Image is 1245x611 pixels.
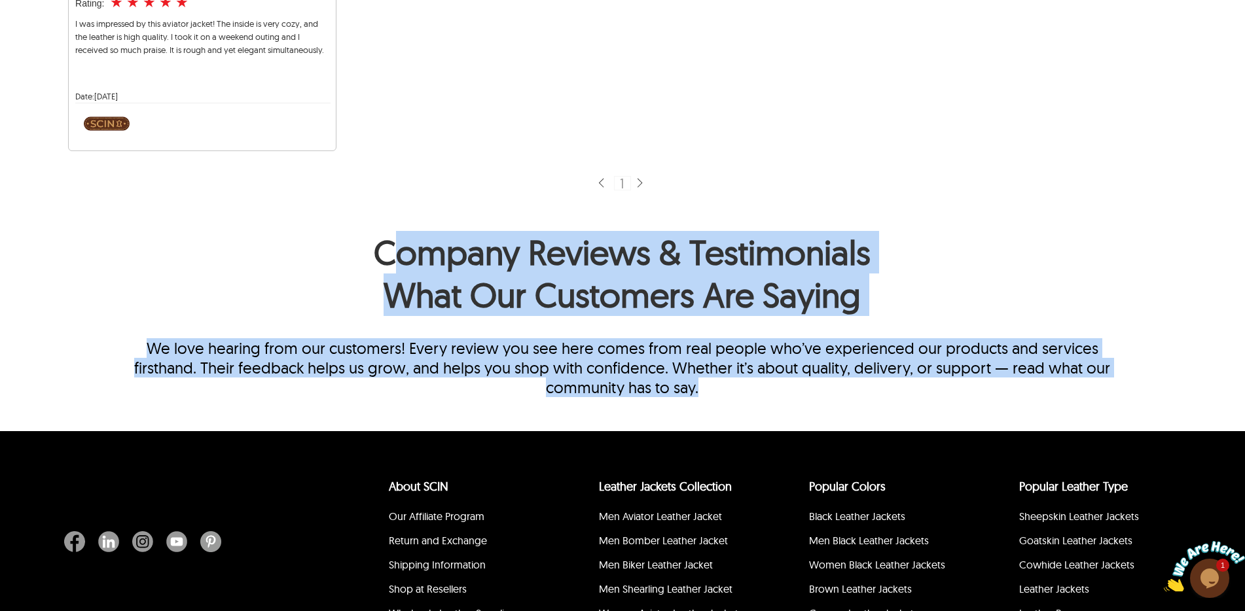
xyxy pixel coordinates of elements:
a: Men Bomber Leather Jacket [599,534,728,547]
a: Shipping Information [389,558,486,571]
a: Leather Jackets Collection [599,479,732,494]
a: Popular Leather Type [1019,479,1128,494]
img: sprite-icon [596,177,606,190]
a: popular leather jacket colors [809,479,886,494]
a: Shop at Resellers [389,582,467,595]
li: Return and Exchange [387,531,546,555]
a: Goatskin Leather Jackets [1019,534,1132,547]
li: Shop at Resellers [387,579,546,603]
li: Men Biker Leather Jacket [597,555,756,579]
a: Our Affiliate Program [389,510,484,523]
a: Pinterest [194,531,221,552]
li: Cowhide Leather Jackets [1017,555,1176,579]
img: Facebook [64,531,85,552]
li: Men Shearling Leather Jacket [597,579,756,603]
img: Pinterest [200,531,221,552]
li: Men Bomber Leather Jacket [597,531,756,555]
a: Men Black Leather Jackets [809,534,929,547]
li: Leather Jackets [1017,579,1176,603]
a: Sheepskin Leather Jackets [1019,510,1139,523]
iframe: chat widget [1164,529,1245,591]
a: Brown Leather Jackets [809,582,912,595]
a: Men Shearling Leather Jacket [599,582,732,595]
a: Return and Exchange [389,534,487,547]
li: Men Aviator Leather Jacket [597,506,756,531]
p: We love hearing from our customers! Every review you see here comes from real people who’ve exper... [118,338,1127,397]
li: Sheepskin Leather Jackets [1017,506,1176,531]
li: Shipping Information [387,555,546,579]
a: Men Aviator Leather Jacket [599,510,722,523]
li: Black Leather Jackets [807,506,966,531]
span: I was impressed by this aviator jacket! The inside is very cozy, and the leather is high quality.... [75,18,324,55]
a: Facebook [64,531,92,552]
li: Brown Leather Jackets [807,579,966,603]
li: Goatskin Leather Jackets [1017,531,1176,555]
img: SCIN [84,110,130,137]
a: Instagram [126,531,160,552]
li: Our Affiliate Program [387,506,546,531]
li: Men Black Leather Jackets [807,531,966,555]
a: Leather Jackets [1019,582,1089,595]
a: Cowhide Leather Jackets [1019,558,1134,571]
img: sprite-icon [634,177,645,190]
img: Youtube [166,531,187,552]
a: About SCIN [389,479,448,494]
a: Youtube [160,531,194,552]
span: Date: [DATE] [75,91,118,101]
a: Linkedin [92,531,126,552]
a: Women Black Leather Jackets [809,558,945,571]
a: Men Biker Leather Jacket [599,558,713,571]
li: Women Black Leather Jackets [807,555,966,579]
a: Black Leather Jackets [809,510,905,523]
img: Linkedin [98,531,119,552]
img: Instagram [132,531,153,552]
div: 1 [614,176,631,190]
h1: Company Reviews & Testimonials What Our Customers Are Saying [118,231,1127,323]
